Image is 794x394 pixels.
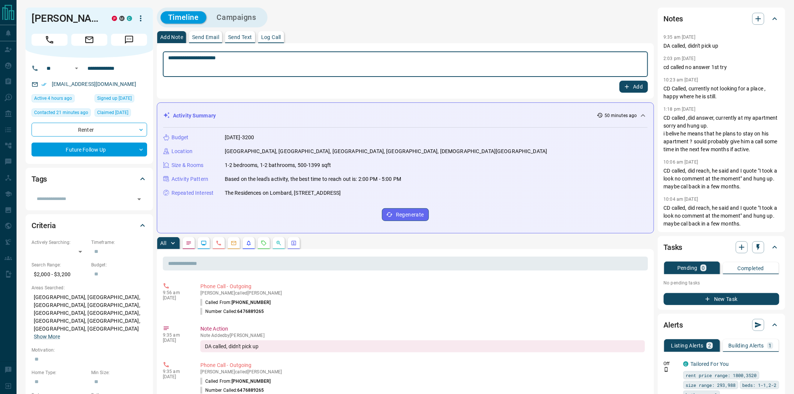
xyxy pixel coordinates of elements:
[664,13,683,25] h2: Notes
[664,85,779,101] p: CD Called, currently not looking for a place , happy where he is still.
[200,378,271,385] p: Called From:
[664,63,779,71] p: cd called no answer 1st try
[200,361,645,369] p: Phone Call - Outgoing
[32,284,147,291] p: Areas Searched:
[738,266,764,271] p: Completed
[664,293,779,305] button: New Task
[664,77,698,83] p: 10:23 am [DATE]
[664,277,779,289] p: No pending tasks
[163,369,189,374] p: 9:35 am
[200,340,645,352] div: DA called, didn't pick up
[119,16,125,21] div: mrloft.ca
[171,189,214,197] p: Repeated Interest
[232,300,271,305] span: [PHONE_NUMBER]
[209,11,264,24] button: Campaigns
[664,167,779,191] p: CD called, did reach, he said and I quote "I took a look no comment at the moment" and hung up. m...
[111,34,147,46] span: Message
[664,238,779,256] div: Tasks
[238,388,264,393] span: 6476889265
[91,262,147,268] p: Budget:
[225,175,401,183] p: Based on the lead's activity, the best time to reach out is: 2:00 PM - 5:00 PM
[686,381,736,389] span: size range: 293,988
[664,42,779,50] p: DA called, didn't pick up
[173,112,216,120] p: Activity Summary
[97,109,128,116] span: Claimed [DATE]
[72,64,81,73] button: Open
[97,95,132,102] span: Signed up [DATE]
[163,109,648,123] div: Activity Summary50 minutes ago
[32,347,147,353] p: Motivation:
[34,333,60,341] button: Show More
[32,108,91,119] div: Mon Aug 18 2025
[708,343,711,348] p: 2
[91,369,147,376] p: Min Size:
[382,208,429,221] button: Regenerate
[32,239,87,246] p: Actively Searching:
[160,35,183,40] p: Add Note
[216,240,222,246] svg: Calls
[225,189,341,197] p: The Residences on Lombard, [STREET_ADDRESS]
[163,295,189,301] p: [DATE]
[32,143,147,156] div: Future Follow Up
[32,217,147,235] div: Criteria
[664,159,698,165] p: 10:06 am [DATE]
[664,204,779,228] p: CD called, did reach, he said and I quote "I took a look no comment at the moment" and hung up. m...
[95,94,147,105] div: Sun Feb 19 2017
[112,16,117,21] div: property.ca
[32,170,147,188] div: Tags
[664,197,698,202] p: 10:04 am [DATE]
[664,367,669,372] svg: Push Notification Only
[32,123,147,137] div: Renter
[186,240,192,246] svg: Notes
[201,240,207,246] svg: Lead Browsing Activity
[664,319,683,331] h2: Alerts
[32,268,87,281] p: $2,000 - $3,200
[261,35,281,40] p: Log Call
[664,56,696,61] p: 2:03 pm [DATE]
[261,240,267,246] svg: Requests
[664,360,679,367] p: Off
[664,107,696,112] p: 1:18 pm [DATE]
[32,220,56,232] h2: Criteria
[32,34,68,46] span: Call
[200,369,645,374] p: [PERSON_NAME] called [PERSON_NAME]
[225,147,547,155] p: [GEOGRAPHIC_DATA], [GEOGRAPHIC_DATA], [GEOGRAPHIC_DATA], [GEOGRAPHIC_DATA], [DEMOGRAPHIC_DATA][GE...
[41,82,47,87] svg: Email Verified
[171,175,208,183] p: Activity Pattern
[32,12,101,24] h1: [PERSON_NAME]
[228,35,252,40] p: Send Text
[34,95,72,102] span: Active 4 hours ago
[32,291,147,343] p: [GEOGRAPHIC_DATA], [GEOGRAPHIC_DATA], [GEOGRAPHIC_DATA], [GEOGRAPHIC_DATA], [GEOGRAPHIC_DATA], [G...
[276,240,282,246] svg: Opportunities
[702,265,705,271] p: 0
[664,316,779,334] div: Alerts
[32,173,47,185] h2: Tags
[200,387,264,394] p: Number Called:
[171,147,192,155] p: Location
[238,309,264,314] span: 6476889265
[163,332,189,338] p: 9:35 am
[232,379,271,384] span: [PHONE_NUMBER]
[671,343,704,348] p: Listing Alerts
[127,16,132,21] div: condos.ca
[192,35,219,40] p: Send Email
[686,371,757,379] span: rent price range: 1800,3520
[246,240,252,246] svg: Listing Alerts
[225,161,331,169] p: 1-2 bedrooms, 1-2 bathrooms, 500-1399 sqft
[134,194,144,205] button: Open
[160,241,166,246] p: All
[664,35,696,40] p: 9:35 am [DATE]
[200,308,264,315] p: Number Called:
[691,361,729,367] a: Tailored For You
[171,161,204,169] p: Size & Rooms
[34,109,88,116] span: Contacted 21 minutes ago
[171,134,189,141] p: Budget
[620,81,648,93] button: Add
[664,241,683,253] h2: Tasks
[95,108,147,119] div: Fri Feb 11 2022
[32,369,87,376] p: Home Type:
[225,134,254,141] p: [DATE]-3200
[769,343,772,348] p: 1
[161,11,206,24] button: Timeline
[200,333,645,338] p: Note Added by [PERSON_NAME]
